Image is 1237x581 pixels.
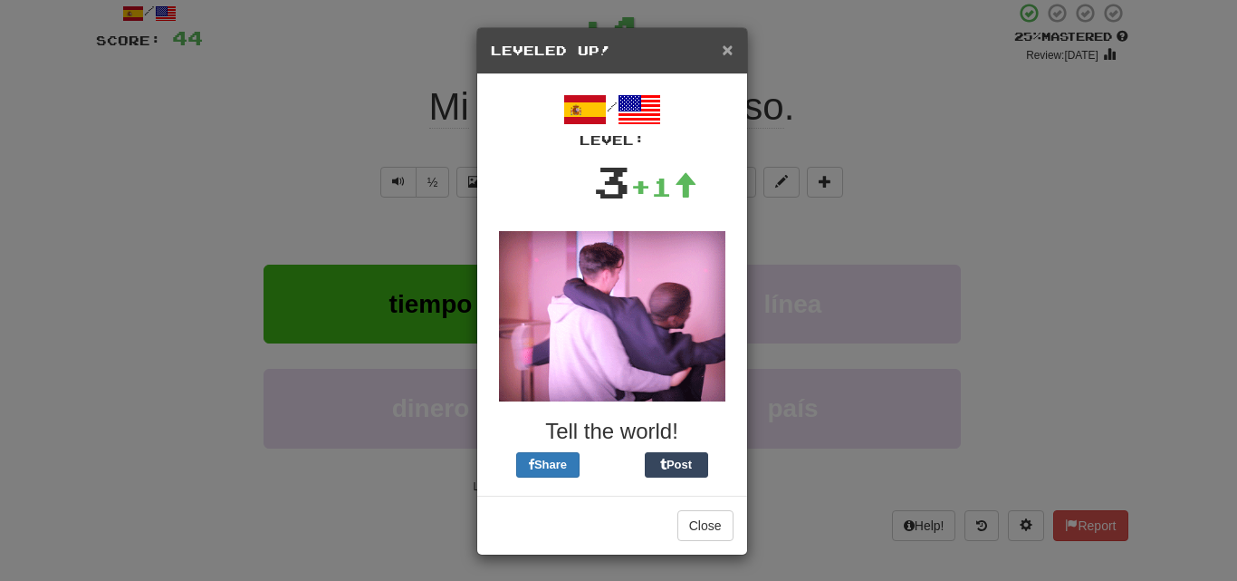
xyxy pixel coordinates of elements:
[491,88,734,150] div: /
[580,452,645,478] iframe: X Post Button
[491,42,734,60] h5: Leveled Up!
[491,420,734,443] h3: Tell the world!
[645,452,708,478] button: Post
[677,510,734,541] button: Close
[630,169,697,205] div: +1
[491,131,734,150] div: Level:
[722,39,733,60] span: ×
[499,231,725,402] img: spinning-7b6715965d7e0220b69722fa66aa21efa1181b58e7b7375ebe2c5b603073e17d.gif
[722,40,733,59] button: Close
[516,452,580,478] button: Share
[593,150,630,213] div: 3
